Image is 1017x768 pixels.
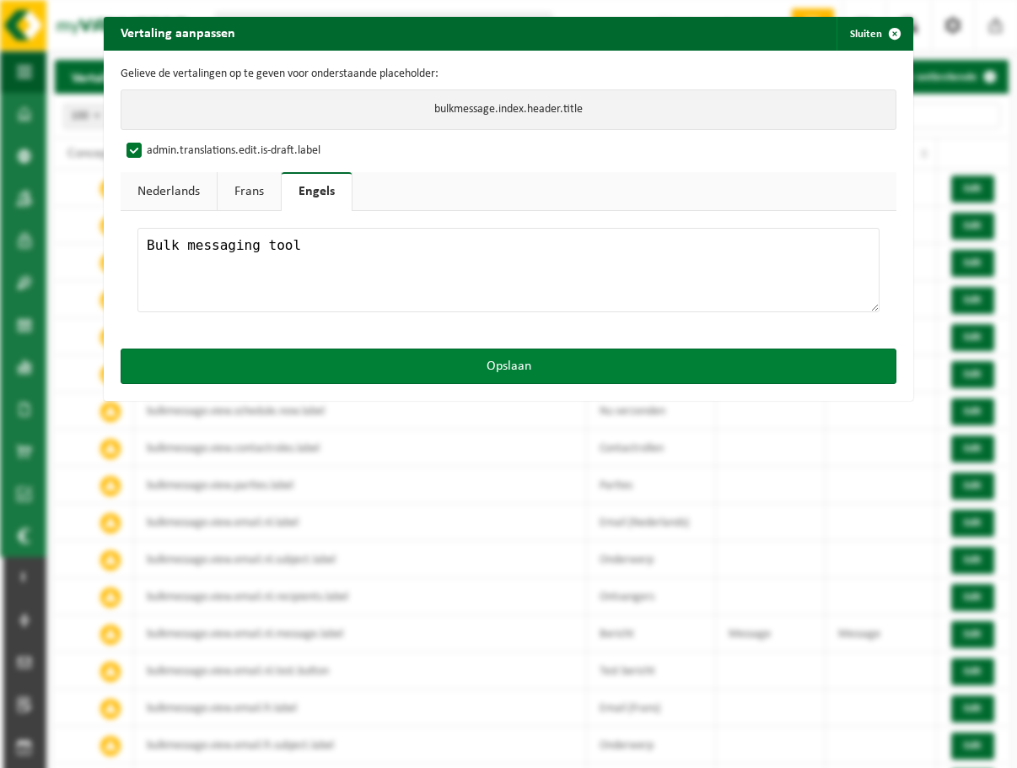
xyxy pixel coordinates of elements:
a: Engels [282,172,352,211]
h2: Vertaling aanpassen [104,17,252,49]
label: admin.translations.edit.is-draft.label [123,138,320,164]
a: Frans [218,172,281,211]
a: Nederlands [121,172,217,211]
p: Gelieve de vertalingen op te geven voor onderstaande placeholder: [121,68,896,81]
button: Opslaan [121,349,896,384]
button: Sluiten [837,17,912,51]
p: bulkmessage.index.header.title [121,89,896,130]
